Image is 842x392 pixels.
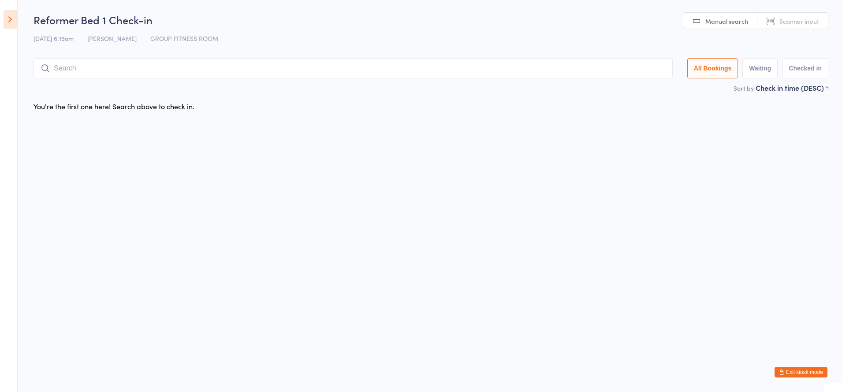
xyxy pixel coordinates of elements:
span: [DATE] 6:15am [34,34,74,43]
div: Check in time (DESC) [756,83,828,92]
span: [PERSON_NAME] [87,34,137,43]
button: Exit kiosk mode [775,367,827,377]
span: Manual search [705,17,748,26]
label: Sort by [734,84,754,92]
button: Checked in [782,58,828,78]
span: Scanner input [779,17,819,26]
button: Waiting [742,58,778,78]
h2: Reformer Bed 1 Check-in [34,12,828,27]
input: Search [34,58,673,78]
span: GROUP FITNESS ROOM [150,34,218,43]
button: All Bookings [687,58,738,78]
div: You're the first one here! Search above to check in. [34,101,194,111]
